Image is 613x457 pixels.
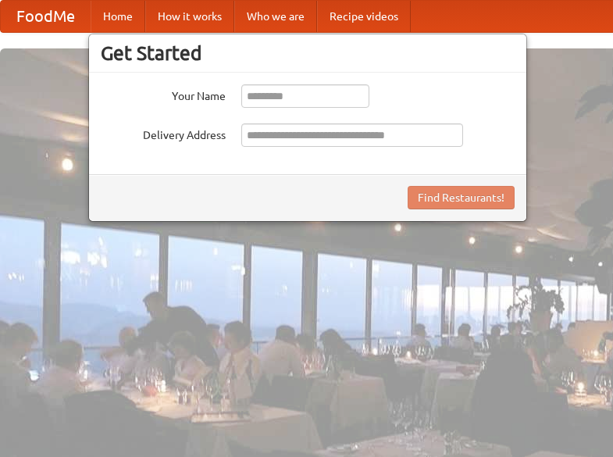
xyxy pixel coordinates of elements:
[234,1,317,32] a: Who we are
[101,123,226,143] label: Delivery Address
[145,1,234,32] a: How it works
[317,1,411,32] a: Recipe videos
[101,41,515,65] h3: Get Started
[408,186,515,209] button: Find Restaurants!
[101,84,226,104] label: Your Name
[91,1,145,32] a: Home
[1,1,91,32] a: FoodMe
